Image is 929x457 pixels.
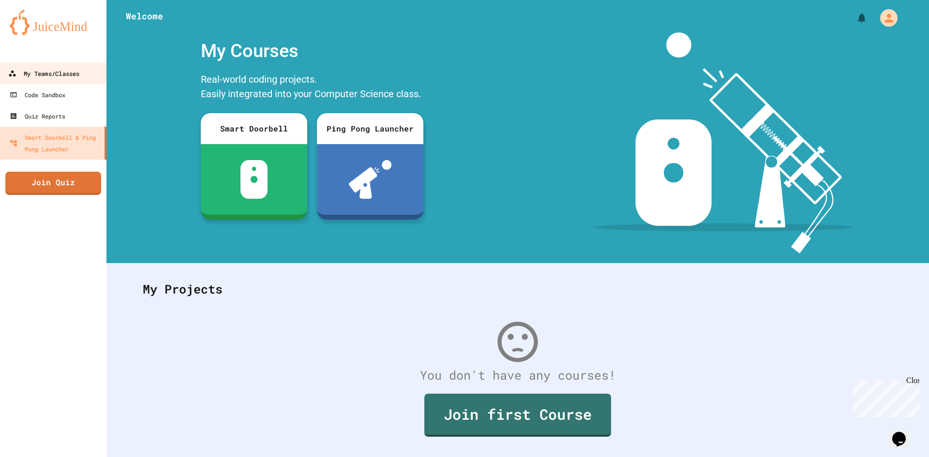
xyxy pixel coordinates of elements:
iframe: chat widget [888,418,919,447]
div: Smart Doorbell & Ping Pong Launcher [10,132,101,155]
div: My Notifications [838,10,870,26]
a: Join first Course [424,394,611,437]
div: Real-world coding projects. Easily integrated into your Computer Science class. [196,70,428,106]
a: Join Quiz [5,172,101,195]
img: logo-orange.svg [10,10,97,35]
div: My Courses [196,32,428,70]
div: My Projects [133,270,902,308]
div: My Account [870,7,900,29]
div: Code Sandbox [10,89,65,101]
div: Ping Pong Launcher [317,113,423,144]
img: ppl-with-ball.png [349,160,392,199]
div: Smart Doorbell [201,113,307,144]
img: sdb-white.svg [240,160,268,199]
div: You don't have any courses! [133,366,902,384]
div: Chat with us now!Close [4,4,67,61]
img: banner-image-my-projects.png [594,32,853,253]
div: My Teams/Classes [8,68,79,80]
div: Quiz Reports [10,110,65,122]
iframe: chat widget [849,376,919,417]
